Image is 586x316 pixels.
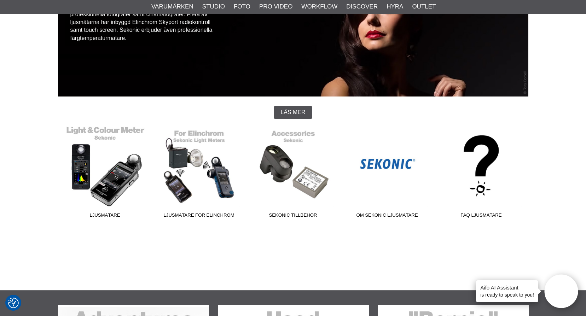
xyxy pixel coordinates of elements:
[152,212,246,221] span: Ljusmätare för Elinchrom
[234,2,250,11] a: Foto
[152,126,246,221] a: Ljusmätare för Elinchrom
[246,212,340,221] span: Sekonic Tillbehör
[280,109,305,116] span: Läs mer
[151,2,193,11] a: Varumärken
[340,126,434,221] a: Om Sekonic Ljusmätare
[480,284,534,291] h4: Aifo AI Assistant
[259,2,292,11] a: Pro Video
[387,2,403,11] a: Hyra
[58,212,152,221] span: Ljusmätare
[8,297,19,309] button: Samtyckesinställningar
[301,2,337,11] a: Workflow
[434,212,528,221] span: FAQ Ljusmätare
[202,2,225,11] a: Studio
[8,298,19,308] img: Revisit consent button
[434,126,528,221] a: FAQ Ljusmätare
[412,2,436,11] a: Outlet
[58,126,152,221] a: Ljusmätare
[340,212,434,221] span: Om Sekonic Ljusmätare
[476,280,538,302] div: is ready to speak to you!
[246,126,340,221] a: Sekonic Tillbehör
[346,2,378,11] a: Discover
